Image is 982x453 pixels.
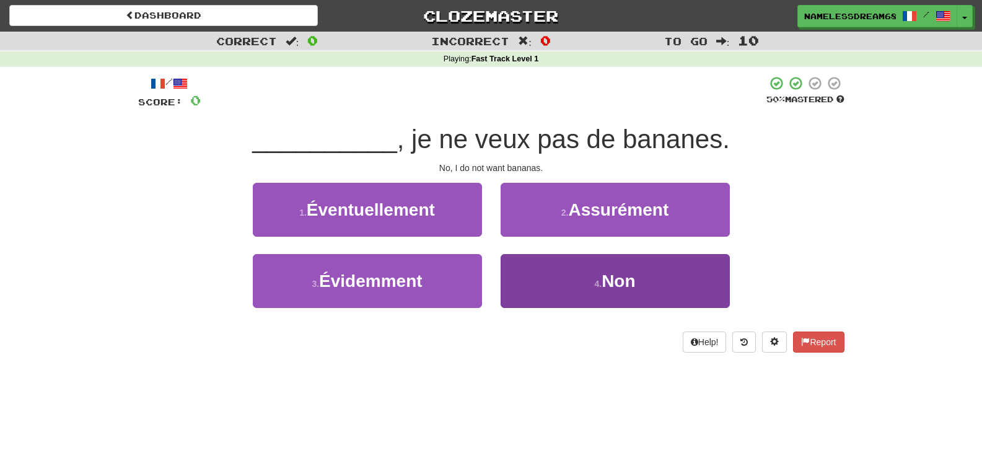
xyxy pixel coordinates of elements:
span: Incorrect [431,35,509,47]
button: Report [793,332,844,353]
span: Éventuellement [307,200,435,219]
small: 3 . [312,279,319,289]
span: Non [602,271,635,291]
button: 3.Évidemment [253,254,482,308]
span: : [286,36,299,46]
span: / [923,10,929,19]
span: : [518,36,532,46]
span: __________ [252,125,397,154]
a: NamelessDream6813 / [797,5,957,27]
span: , je ne veux pas de bananes. [397,125,730,154]
button: Help! [683,332,727,353]
span: 50 % [766,94,785,104]
span: To go [664,35,708,47]
span: Évidemment [319,271,423,291]
span: 0 [307,33,318,48]
div: / [138,76,201,91]
small: 4 . [594,279,602,289]
button: 4.Non [501,254,730,308]
span: Score: [138,97,183,107]
small: 1 . [299,208,307,218]
span: Correct [216,35,277,47]
div: Mastered [766,94,844,105]
span: 0 [190,92,201,108]
span: 0 [540,33,551,48]
small: 2 . [561,208,569,218]
span: : [716,36,730,46]
button: 1.Éventuellement [253,183,482,237]
span: 10 [738,33,759,48]
strong: Fast Track Level 1 [471,55,539,63]
a: Clozemaster [336,5,645,27]
span: NamelessDream6813 [804,11,896,22]
a: Dashboard [9,5,318,26]
button: 2.Assurément [501,183,730,237]
div: No, I do not want bananas. [138,162,844,174]
button: Round history (alt+y) [732,332,756,353]
span: Assurément [568,200,669,219]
